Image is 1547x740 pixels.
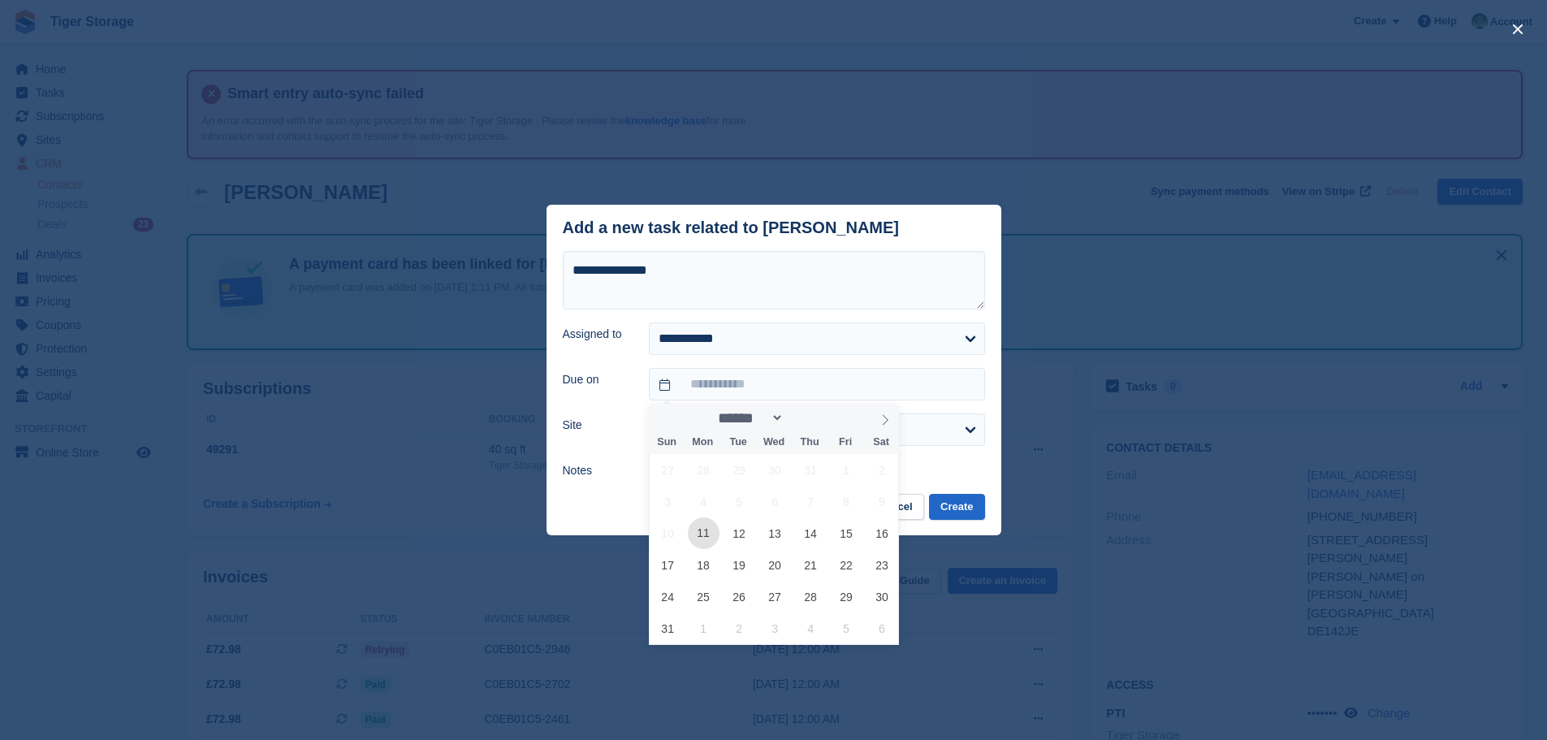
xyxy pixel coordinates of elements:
label: Due on [563,371,630,388]
span: August 14, 2025 [795,517,827,549]
span: August 21, 2025 [795,549,827,581]
span: August 16, 2025 [866,517,897,549]
input: Year [784,409,835,426]
label: Site [563,417,630,434]
span: July 30, 2025 [759,454,791,486]
span: August 20, 2025 [759,549,791,581]
span: August 10, 2025 [652,517,684,549]
span: August 22, 2025 [831,549,862,581]
span: Wed [756,437,792,448]
span: August 12, 2025 [724,517,755,549]
span: August 3, 2025 [652,486,684,517]
span: July 28, 2025 [688,454,719,486]
span: August 4, 2025 [688,486,719,517]
span: August 17, 2025 [652,549,684,581]
button: Create [929,494,984,521]
span: Sun [649,437,685,448]
span: August 18, 2025 [688,549,719,581]
span: August 15, 2025 [831,517,862,549]
span: August 31, 2025 [652,612,684,644]
span: August 9, 2025 [866,486,897,517]
span: July 27, 2025 [652,454,684,486]
span: August 1, 2025 [831,454,862,486]
span: August 27, 2025 [759,581,791,612]
span: August 23, 2025 [866,549,897,581]
span: September 6, 2025 [866,612,897,644]
span: August 26, 2025 [724,581,755,612]
span: Mon [685,437,720,448]
span: September 3, 2025 [759,612,791,644]
span: August 25, 2025 [688,581,719,612]
span: Tue [720,437,756,448]
span: September 4, 2025 [795,612,827,644]
span: August 13, 2025 [759,517,791,549]
button: close [1505,16,1531,42]
span: August 7, 2025 [795,486,827,517]
span: September 2, 2025 [724,612,755,644]
span: Thu [792,437,828,448]
span: July 29, 2025 [724,454,755,486]
span: August 30, 2025 [866,581,897,612]
span: August 8, 2025 [831,486,862,517]
span: August 6, 2025 [759,486,791,517]
span: August 2, 2025 [866,454,897,486]
span: August 29, 2025 [831,581,862,612]
span: Fri [828,437,863,448]
span: August 19, 2025 [724,549,755,581]
span: Sat [863,437,899,448]
span: July 31, 2025 [795,454,827,486]
span: September 1, 2025 [688,612,719,644]
label: Notes [563,462,630,479]
span: August 28, 2025 [795,581,827,612]
span: August 5, 2025 [724,486,755,517]
span: August 11, 2025 [688,517,719,549]
label: Assigned to [563,326,630,343]
span: September 5, 2025 [831,612,862,644]
select: Month [713,409,784,426]
div: Add a new task related to [PERSON_NAME] [563,219,900,237]
span: August 24, 2025 [652,581,684,612]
